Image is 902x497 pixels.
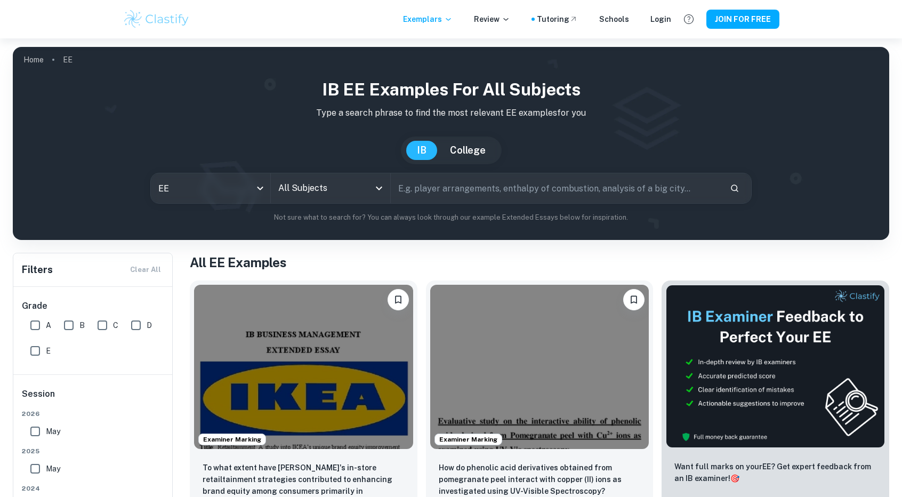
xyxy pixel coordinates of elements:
a: Tutoring [537,13,578,25]
span: May [46,426,60,437]
button: Search [726,179,744,197]
h1: All EE Examples [190,253,889,272]
h6: Filters [22,262,53,277]
span: B [79,319,85,331]
div: EE [151,173,270,203]
h6: Session [22,388,165,409]
button: Help and Feedback [680,10,698,28]
a: Home [23,52,44,67]
a: Schools [599,13,629,25]
p: Review [474,13,510,25]
button: IB [406,141,437,160]
span: 🎯 [730,474,739,483]
span: 2026 [22,409,165,419]
span: E [46,345,51,357]
img: Clastify logo [123,9,190,30]
button: Please log in to bookmark exemplars [388,289,409,310]
span: 2025 [22,446,165,456]
p: Want full marks on your EE ? Get expert feedback from an IB examiner! [674,461,876,484]
img: profile cover [13,47,889,240]
button: Please log in to bookmark exemplars [623,289,645,310]
span: 2024 [22,484,165,493]
span: Examiner Marking [435,435,502,444]
h1: IB EE examples for all subjects [21,77,881,102]
button: JOIN FOR FREE [706,10,779,29]
span: D [147,319,152,331]
img: Thumbnail [666,285,885,448]
p: How do phenolic acid derivatives obtained from pomegranate peel interact with copper (II) ions as... [439,462,641,497]
p: Type a search phrase to find the most relevant EE examples for you [21,107,881,119]
p: Not sure what to search for? You can always look through our example Extended Essays below for in... [21,212,881,223]
span: A [46,319,51,331]
input: E.g. player arrangements, enthalpy of combustion, analysis of a big city... [391,173,721,203]
p: Exemplars [403,13,453,25]
span: C [113,319,118,331]
img: Chemistry EE example thumbnail: How do phenolic acid derivatives obtaine [430,285,649,449]
a: Login [650,13,671,25]
button: College [439,141,496,160]
p: EE [63,54,73,66]
span: Examiner Marking [199,435,265,444]
button: Open [372,181,386,196]
span: May [46,463,60,475]
img: Business and Management EE example thumbnail: To what extent have IKEA's in-store reta [194,285,413,449]
h6: Grade [22,300,165,312]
